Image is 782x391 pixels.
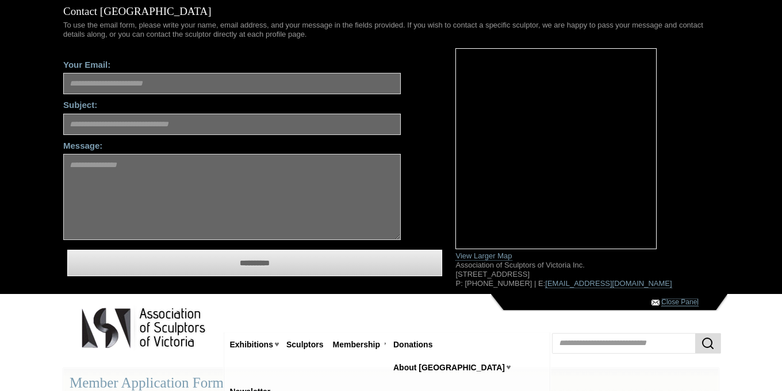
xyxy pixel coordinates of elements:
a: View Larger Map [455,251,512,261]
a: Donations [389,334,437,355]
a: About [GEOGRAPHIC_DATA] [389,357,509,378]
img: logo.png [81,305,208,351]
h1: Contact [GEOGRAPHIC_DATA] [63,6,719,21]
p: Association of Sculptors of Victoria Inc. [STREET_ADDRESS] P: [PHONE_NUMBER] | E: [455,261,719,288]
a: Exhibitions [225,334,278,355]
img: Contact ASV [651,300,660,305]
img: Search [701,336,715,350]
p: To use the email form, please write your name, email address, and your message in the fields prov... [63,21,719,39]
a: Close Panel [661,298,699,307]
label: Subject: [63,94,438,110]
a: Sculptors [282,334,328,355]
label: Message: [63,135,438,151]
label: Your Email: [63,54,438,70]
a: Membership [328,334,385,355]
a: [EMAIL_ADDRESS][DOMAIN_NAME] [545,279,672,288]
